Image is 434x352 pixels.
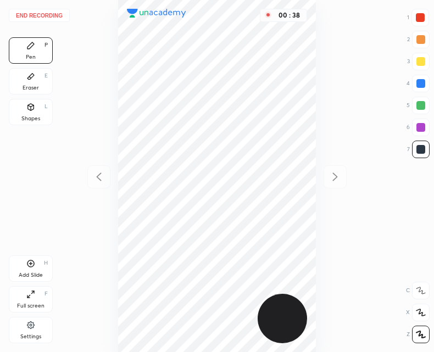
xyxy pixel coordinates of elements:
div: 00 : 38 [276,12,302,19]
div: 5 [407,97,430,114]
div: 2 [407,31,430,48]
div: Pen [26,54,36,60]
div: 4 [407,75,430,92]
div: H [44,260,48,266]
div: Eraser [23,85,39,91]
div: F [44,291,48,297]
div: Shapes [21,116,40,121]
div: L [44,104,48,109]
div: P [44,42,48,48]
div: 7 [407,141,430,158]
div: 1 [407,9,429,26]
div: 6 [407,119,430,136]
div: X [406,304,430,321]
div: C [406,282,430,299]
img: logo.38c385cc.svg [127,9,186,18]
div: Add Slide [19,272,43,278]
div: E [44,73,48,79]
div: 3 [407,53,430,70]
div: Z [407,326,430,343]
button: End recording [9,9,70,22]
div: Full screen [17,303,44,309]
div: Settings [20,334,41,339]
